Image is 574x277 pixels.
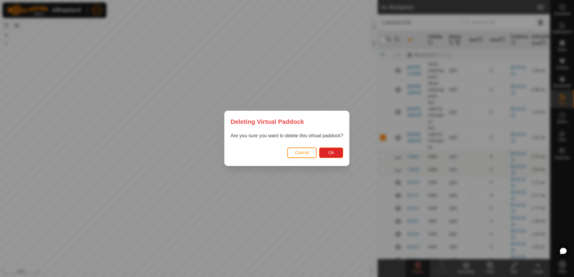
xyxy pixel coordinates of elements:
[231,133,343,140] p: Are you sure you want to delete this virtual paddock?
[319,147,343,158] button: Ok
[287,147,317,158] button: Cancel
[328,150,334,155] span: Ok
[295,150,309,155] span: Cancel
[231,117,304,126] span: Deleting Virtual Paddock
